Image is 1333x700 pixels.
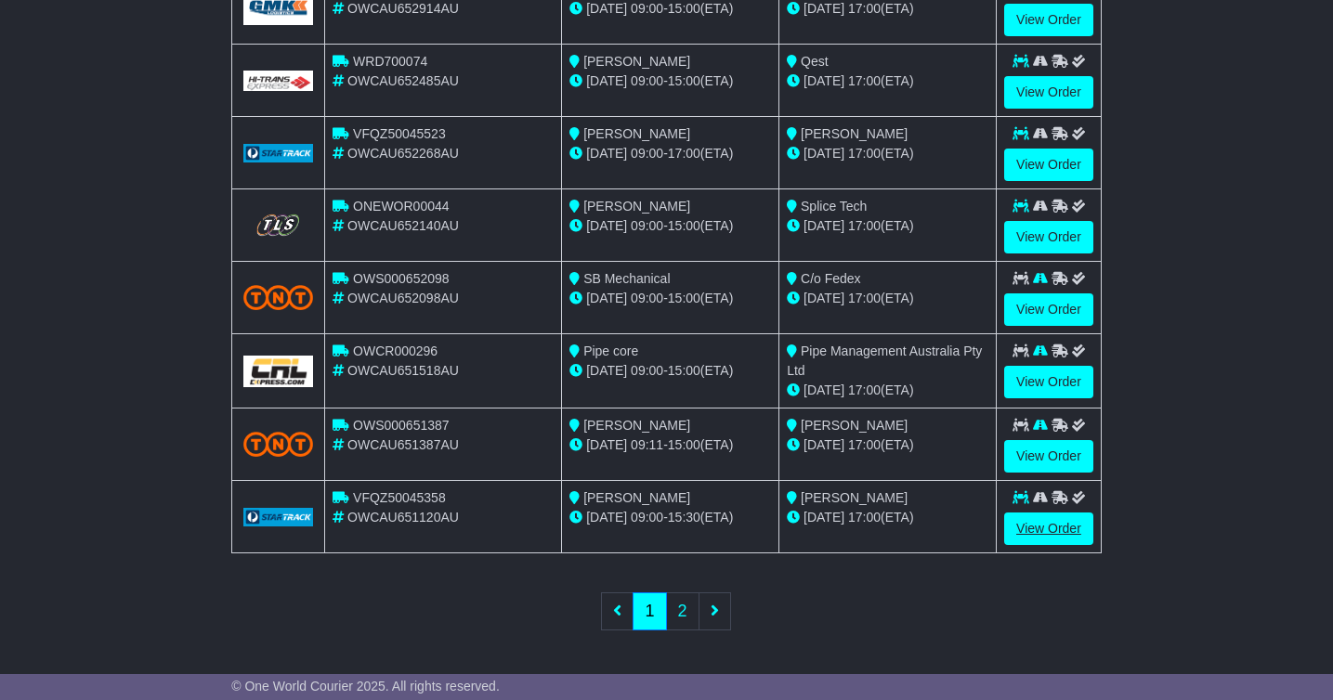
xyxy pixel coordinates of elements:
span: VFQZ50045358 [353,490,446,505]
span: 17:00 [848,382,881,397]
a: 2 [666,592,699,630]
div: (ETA) [787,508,988,527]
span: [PERSON_NAME] [583,126,690,141]
div: - (ETA) [569,71,771,91]
span: OWCAU652268AU [347,146,459,161]
span: 17:00 [848,437,881,452]
div: (ETA) [787,144,988,163]
img: GetCarrierServiceLogo [243,211,313,240]
div: - (ETA) [569,144,771,163]
span: Pipe Management Australia Pty Ltd [787,344,982,378]
span: VFQZ50045523 [353,126,446,141]
span: [DATE] [586,218,627,233]
span: 09:00 [631,510,663,525]
a: View Order [1004,221,1093,253]
span: 09:11 [631,437,663,452]
span: [DATE] [804,510,844,525]
span: 15:00 [668,218,700,233]
a: View Order [1004,149,1093,181]
div: (ETA) [787,289,988,308]
div: (ETA) [787,435,988,455]
span: 15:00 [668,363,700,378]
a: View Order [1004,512,1093,545]
span: 09:00 [631,73,663,88]
div: (ETA) [787,71,988,91]
span: OWCAU652485AU [347,73,459,88]
span: [DATE] [586,1,627,16]
a: View Order [1004,4,1093,36]
img: GetCarrierServiceLogo [243,508,313,526]
a: View Order [1004,76,1093,109]
span: WRD700074 [353,54,427,69]
span: OWCAU651387AU [347,437,459,452]
span: OWCAU652140AU [347,218,459,233]
span: [PERSON_NAME] [801,418,908,433]
span: 09:00 [631,363,663,378]
span: [PERSON_NAME] [583,418,690,433]
span: [PERSON_NAME] [583,199,690,214]
img: TNT_Domestic.png [243,432,313,457]
div: - (ETA) [569,508,771,527]
a: View Order [1004,366,1093,398]
span: OWCR000296 [353,344,438,358]
span: 09:00 [631,1,663,16]
a: View Order [1004,440,1093,473]
span: OWS000652098 [353,271,450,286]
span: 17:00 [848,73,881,88]
a: View Order [1004,293,1093,326]
span: 15:00 [668,1,700,16]
span: ONEWOR00044 [353,199,449,214]
div: (ETA) [787,216,988,236]
span: 15:00 [668,291,700,305]
span: [DATE] [804,1,844,16]
div: - (ETA) [569,361,771,381]
span: C/o Fedex [801,271,861,286]
span: Qest [801,54,829,69]
span: [DATE] [804,291,844,305]
span: 17:00 [848,218,881,233]
div: (ETA) [787,381,988,400]
span: 17:00 [848,146,881,161]
span: 15:30 [668,510,700,525]
div: - (ETA) [569,216,771,236]
span: OWCAU652098AU [347,291,459,305]
img: GetCarrierServiceLogo [243,356,313,387]
span: 17:00 [848,291,881,305]
div: - (ETA) [569,435,771,455]
span: OWCAU652914AU [347,1,459,16]
span: 09:00 [631,218,663,233]
span: 17:00 [848,1,881,16]
span: [PERSON_NAME] [801,126,908,141]
span: [DATE] [804,146,844,161]
span: [DATE] [586,146,627,161]
span: Splice Tech [801,199,867,214]
span: [DATE] [804,218,844,233]
span: [DATE] [804,437,844,452]
span: 17:00 [848,510,881,525]
span: 17:00 [668,146,700,161]
img: TNT_Domestic.png [243,285,313,310]
span: OWCAU651120AU [347,510,459,525]
span: © One World Courier 2025. All rights reserved. [231,679,500,694]
img: GetCarrierServiceLogo [243,71,313,91]
span: [DATE] [586,363,627,378]
span: [DATE] [586,291,627,305]
img: GetCarrierServiceLogo [243,144,313,162]
span: Pipe core [583,344,638,358]
span: [PERSON_NAME] [583,490,690,505]
span: SB Mechanical [583,271,670,286]
span: OWCAU651518AU [347,363,459,378]
span: [DATE] [586,510,627,525]
div: - (ETA) [569,289,771,308]
span: OWS000651387 [353,418,450,433]
span: [DATE] [804,382,844,397]
span: 15:00 [668,437,700,452]
span: [DATE] [586,73,627,88]
span: [DATE] [586,437,627,452]
a: 1 [633,592,666,630]
span: [PERSON_NAME] [801,490,908,505]
span: [PERSON_NAME] [583,54,690,69]
span: 15:00 [668,73,700,88]
span: 09:00 [631,146,663,161]
span: [DATE] [804,73,844,88]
